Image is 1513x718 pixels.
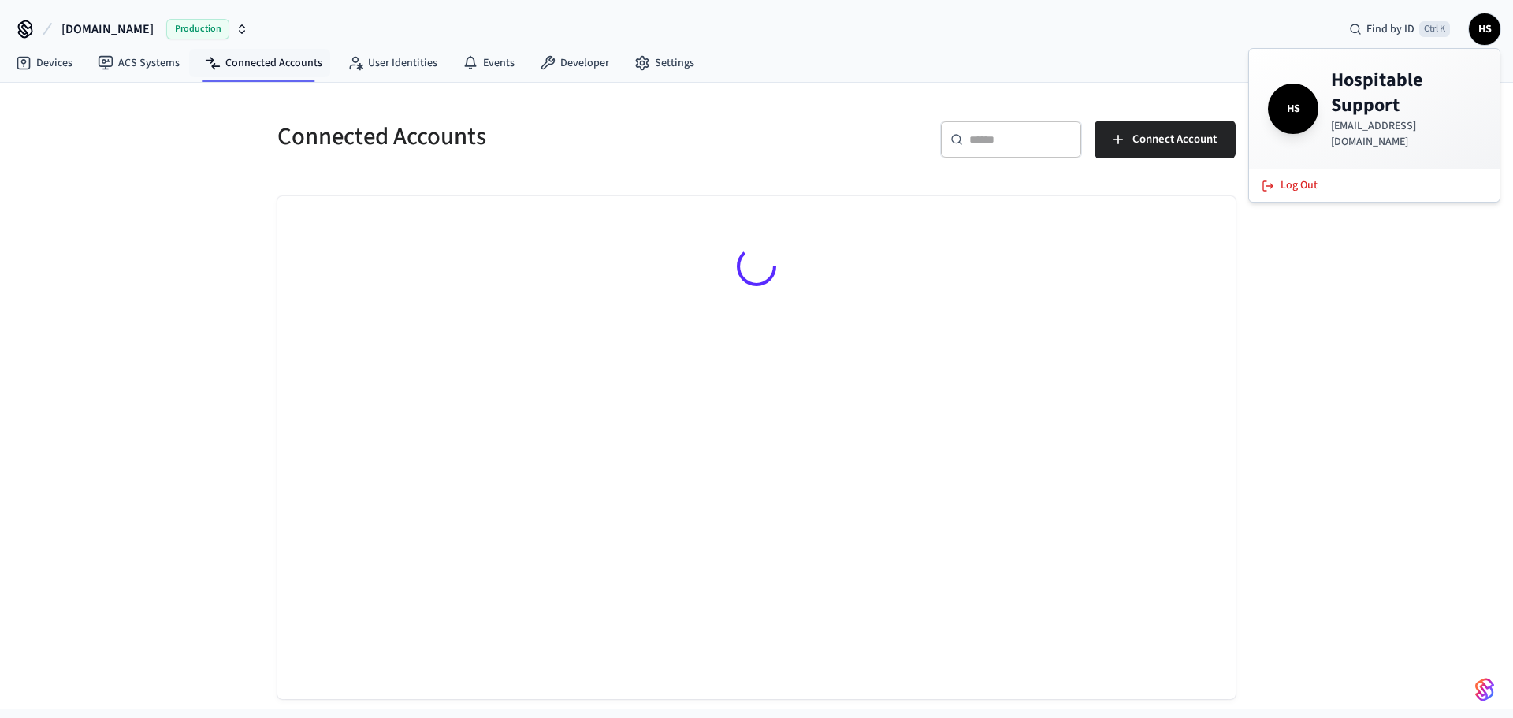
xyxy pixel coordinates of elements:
[1331,118,1481,150] p: [EMAIL_ADDRESS][DOMAIN_NAME]
[277,121,747,153] h5: Connected Accounts
[1132,129,1217,150] span: Connect Account
[450,49,527,77] a: Events
[85,49,192,77] a: ACS Systems
[192,49,335,77] a: Connected Accounts
[1336,15,1463,43] div: Find by IDCtrl K
[1475,677,1494,702] img: SeamLogoGradient.69752ec5.svg
[61,20,154,39] span: [DOMAIN_NAME]
[1271,87,1315,131] span: HS
[1366,21,1414,37] span: Find by ID
[335,49,450,77] a: User Identities
[1419,21,1450,37] span: Ctrl K
[1331,68,1481,118] h4: Hospitable Support
[166,19,229,39] span: Production
[3,49,85,77] a: Devices
[622,49,707,77] a: Settings
[1470,15,1499,43] span: HS
[1095,121,1236,158] button: Connect Account
[527,49,622,77] a: Developer
[1252,173,1496,199] button: Log Out
[1469,13,1500,45] button: HS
